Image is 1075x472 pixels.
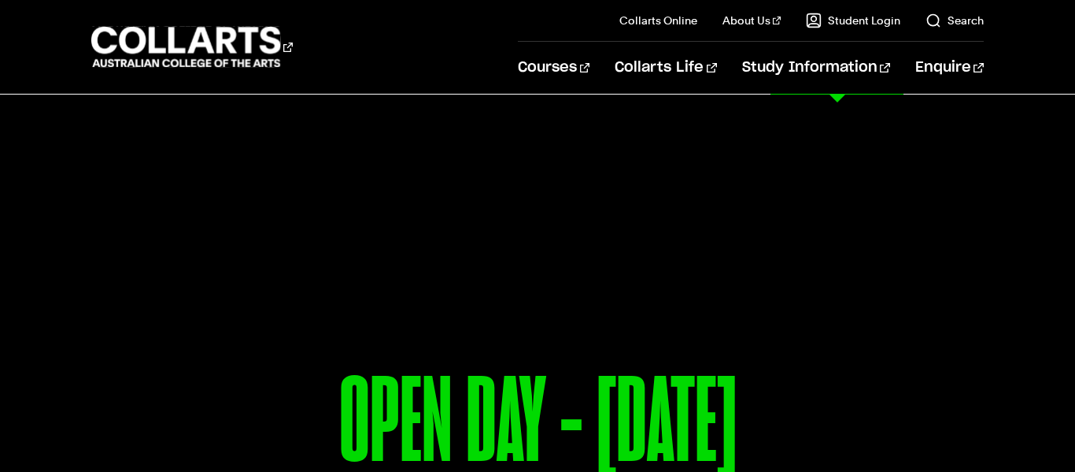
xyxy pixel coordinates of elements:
a: Collarts Life [615,42,716,94]
a: Student Login [806,13,900,28]
a: Courses [518,42,589,94]
a: Search [925,13,984,28]
a: Collarts Online [619,13,697,28]
a: Study Information [742,42,890,94]
div: Go to homepage [91,24,293,69]
a: Enquire [915,42,984,94]
a: About Us [722,13,781,28]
